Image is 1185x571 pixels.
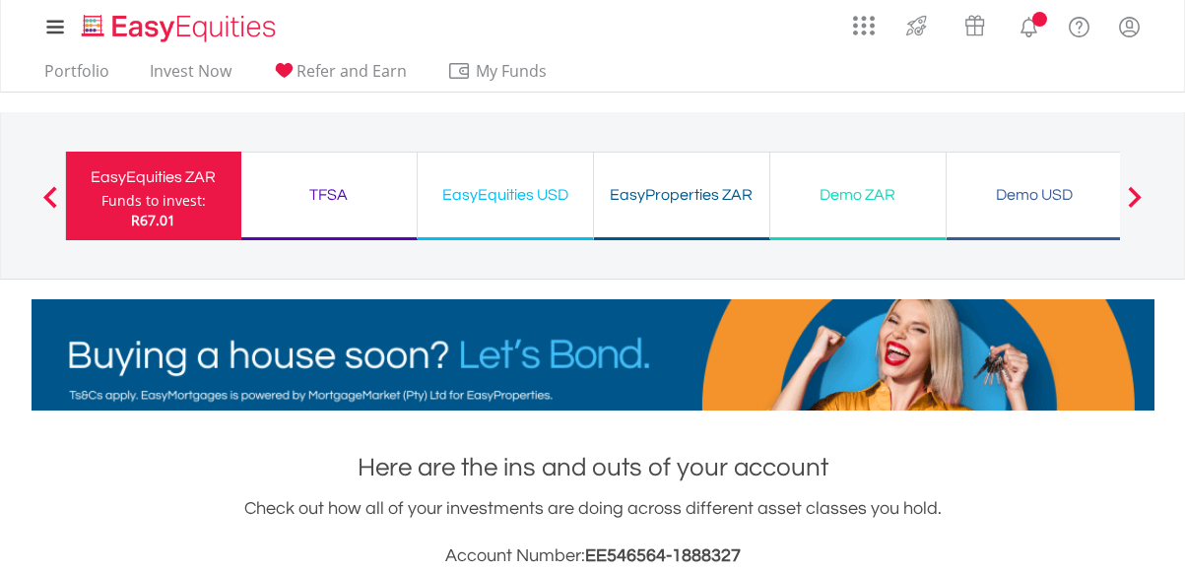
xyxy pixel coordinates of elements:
[32,542,1154,570] h3: Account Number:
[264,61,415,92] a: Refer and Earn
[142,61,239,92] a: Invest Now
[78,163,230,191] div: EasyEquities ZAR
[1054,5,1104,44] a: FAQ's and Support
[853,15,875,36] img: grid-menu-icon.svg
[585,546,741,565] span: EE546564-1888327
[253,181,405,209] div: TFSA
[840,5,888,36] a: AppsGrid
[32,495,1154,570] div: Check out how all of your investments are doing across different asset classes you hold.
[1104,5,1154,48] a: My Profile
[900,10,933,41] img: thrive-v2.svg
[1004,5,1054,44] a: Notifications
[782,181,934,209] div: Demo ZAR
[958,181,1110,209] div: Demo USD
[78,12,284,44] img: EasyEquities_Logo.png
[32,299,1154,411] img: EasyMortage Promotion Banner
[1115,196,1154,216] button: Next
[296,60,407,82] span: Refer and Earn
[31,196,70,216] button: Previous
[32,450,1154,485] h1: Here are the ins and outs of your account
[606,181,757,209] div: EasyProperties ZAR
[958,10,991,41] img: vouchers-v2.svg
[131,211,175,229] span: R67.01
[101,191,206,211] div: Funds to invest:
[946,5,1004,41] a: Vouchers
[447,58,576,84] span: My Funds
[429,181,581,209] div: EasyEquities USD
[74,5,284,44] a: Home page
[36,61,117,92] a: Portfolio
